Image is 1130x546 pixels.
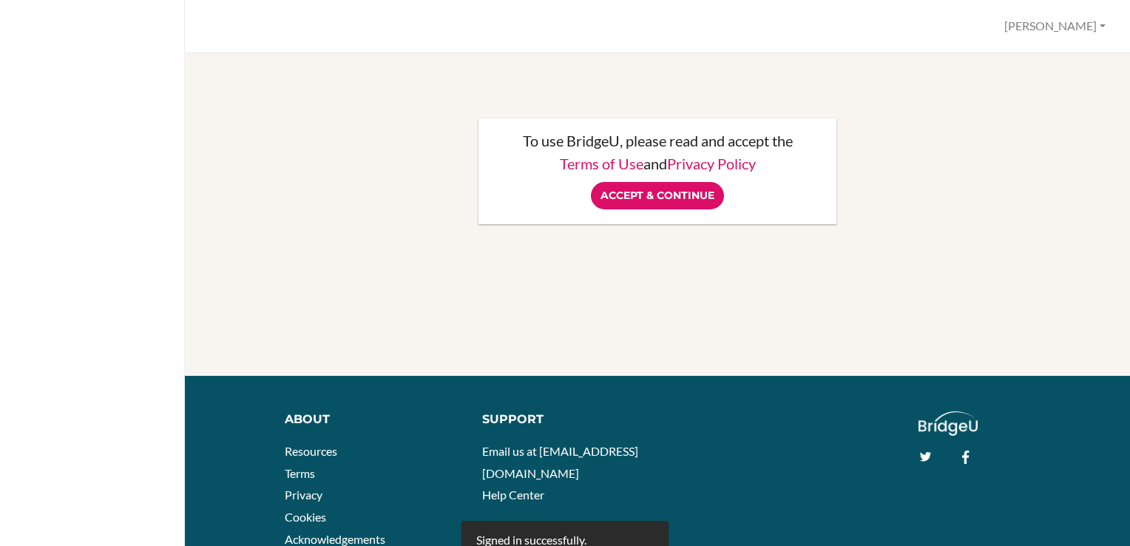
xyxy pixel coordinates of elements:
p: and [493,156,822,171]
a: Email us at [EMAIL_ADDRESS][DOMAIN_NAME] [482,444,638,480]
div: Support [482,411,646,428]
button: [PERSON_NAME] [998,13,1112,40]
a: Resources [285,444,337,458]
a: Privacy [285,488,322,502]
a: Help Center [482,488,544,502]
a: Privacy Policy [667,155,756,172]
input: Accept & Continue [591,182,724,209]
a: Terms [285,466,315,480]
img: logo_white@2x-f4f0deed5e89b7ecb1c2cc34c3e3d731f90f0f143d5ea2071677605dd97b5244.png [918,411,978,436]
a: Cookies [285,510,326,524]
p: To use BridgeU, please read and accept the [493,133,822,148]
div: About [285,411,460,428]
a: Terms of Use [560,155,643,172]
